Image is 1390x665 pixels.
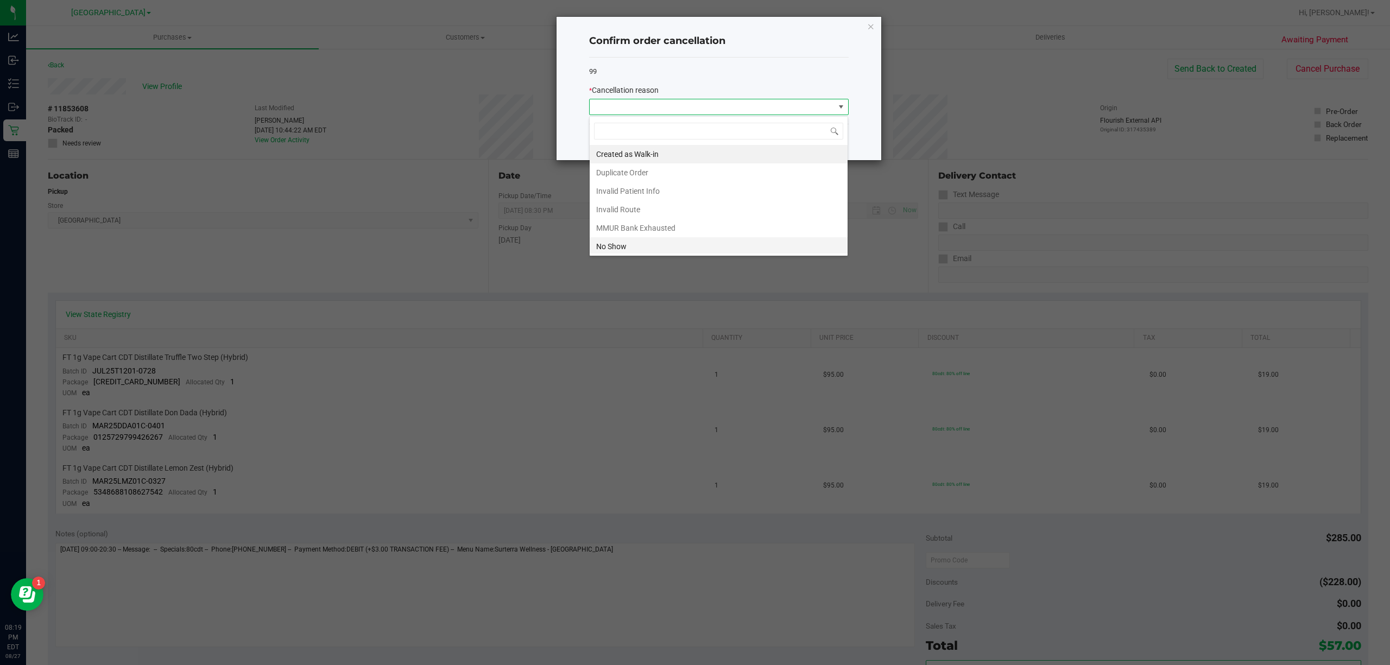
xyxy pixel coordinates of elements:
li: MMUR Bank Exhausted [590,219,848,237]
span: 99 [589,67,597,75]
li: Invalid Patient Info [590,182,848,200]
h4: Confirm order cancellation [589,34,849,48]
li: Created as Walk-in [590,145,848,163]
span: Cancellation reason [592,86,659,94]
li: No Show [590,237,848,256]
li: Duplicate Order [590,163,848,182]
iframe: Resource center [11,578,43,611]
li: Invalid Route [590,200,848,219]
button: Close [867,20,875,33]
iframe: Resource center unread badge [32,577,45,590]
